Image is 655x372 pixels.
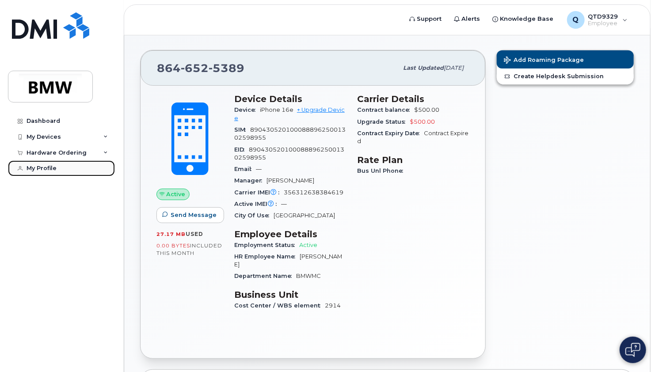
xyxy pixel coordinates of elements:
[167,190,186,198] span: Active
[448,10,487,28] a: Alerts
[234,229,347,239] h3: Employee Details
[209,61,244,75] span: 5389
[588,13,618,20] span: QTD9329
[234,289,347,300] h3: Business Unit
[274,212,335,219] span: [GEOGRAPHIC_DATA]
[625,343,640,357] img: Open chat
[404,10,448,28] a: Support
[181,61,209,75] span: 652
[234,253,300,260] span: HR Employee Name
[260,106,293,113] span: iPhone 16e
[462,15,480,23] span: Alerts
[357,106,414,113] span: Contract balance
[156,207,224,223] button: Send Message
[234,273,296,279] span: Department Name
[234,177,267,184] span: Manager
[497,68,634,84] a: Create Helpdesk Submission
[234,146,344,161] span: 89043052010008889625001302598955
[171,211,217,219] span: Send Message
[234,201,281,207] span: Active IMEI
[234,189,284,196] span: Carrier IMEI
[325,302,341,309] span: 2914
[234,126,250,133] span: SIM
[417,15,442,23] span: Support
[234,94,347,104] h3: Device Details
[357,167,407,174] span: Bus Unl Phone
[414,106,439,113] span: $500.00
[561,11,634,29] div: QTD9329
[296,273,321,279] span: BMWMC
[573,15,579,25] span: Q
[497,50,634,68] button: Add Roaming Package
[157,61,244,75] span: 864
[357,130,424,137] span: Contract Expiry Date
[410,118,435,125] span: $500.00
[234,302,325,309] span: Cost Center / WBS element
[234,126,346,141] span: 89043052010008889625001302598955
[487,10,560,28] a: Knowledge Base
[234,106,345,121] a: + Upgrade Device
[234,242,299,248] span: Employment Status
[156,243,190,249] span: 0.00 Bytes
[357,155,469,165] h3: Rate Plan
[403,65,444,71] span: Last updated
[444,65,464,71] span: [DATE]
[156,231,186,237] span: 27.17 MB
[186,231,203,237] span: used
[500,15,554,23] span: Knowledge Base
[234,106,260,113] span: Device
[256,166,262,172] span: —
[234,212,274,219] span: City Of Use
[588,20,618,27] span: Employee
[267,177,314,184] span: [PERSON_NAME]
[357,118,410,125] span: Upgrade Status
[234,166,256,172] span: Email
[284,189,343,196] span: 356312638384619
[234,146,249,153] span: EID
[504,57,584,65] span: Add Roaming Package
[281,201,287,207] span: —
[357,94,469,104] h3: Carrier Details
[299,242,317,248] span: Active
